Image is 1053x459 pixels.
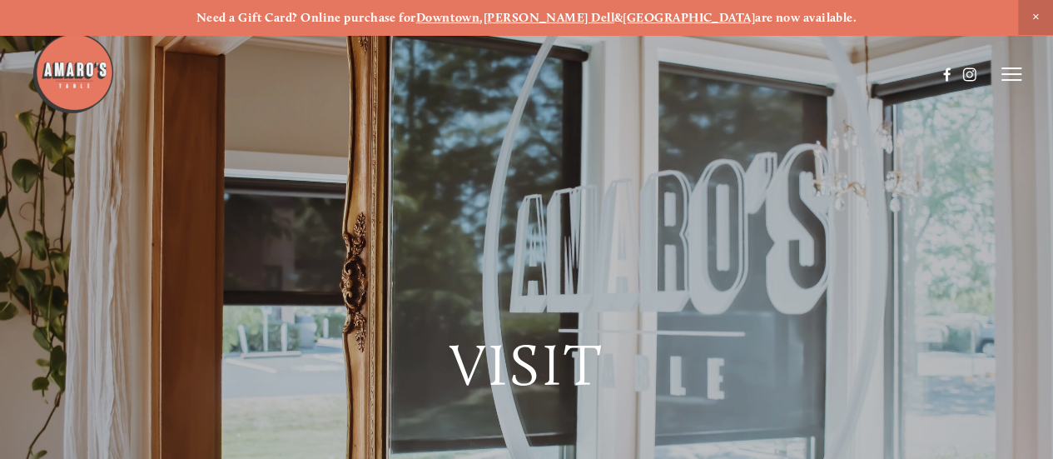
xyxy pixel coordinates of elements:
strong: Need a Gift Card? Online purchase for [196,10,416,25]
strong: & [614,10,623,25]
strong: , [479,10,483,25]
img: Amaro's Table [32,32,115,115]
a: [GEOGRAPHIC_DATA] [623,10,755,25]
a: [PERSON_NAME] Dell [484,10,614,25]
strong: are now available. [755,10,857,25]
span: Visit [449,330,603,400]
a: Downtown [416,10,480,25]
